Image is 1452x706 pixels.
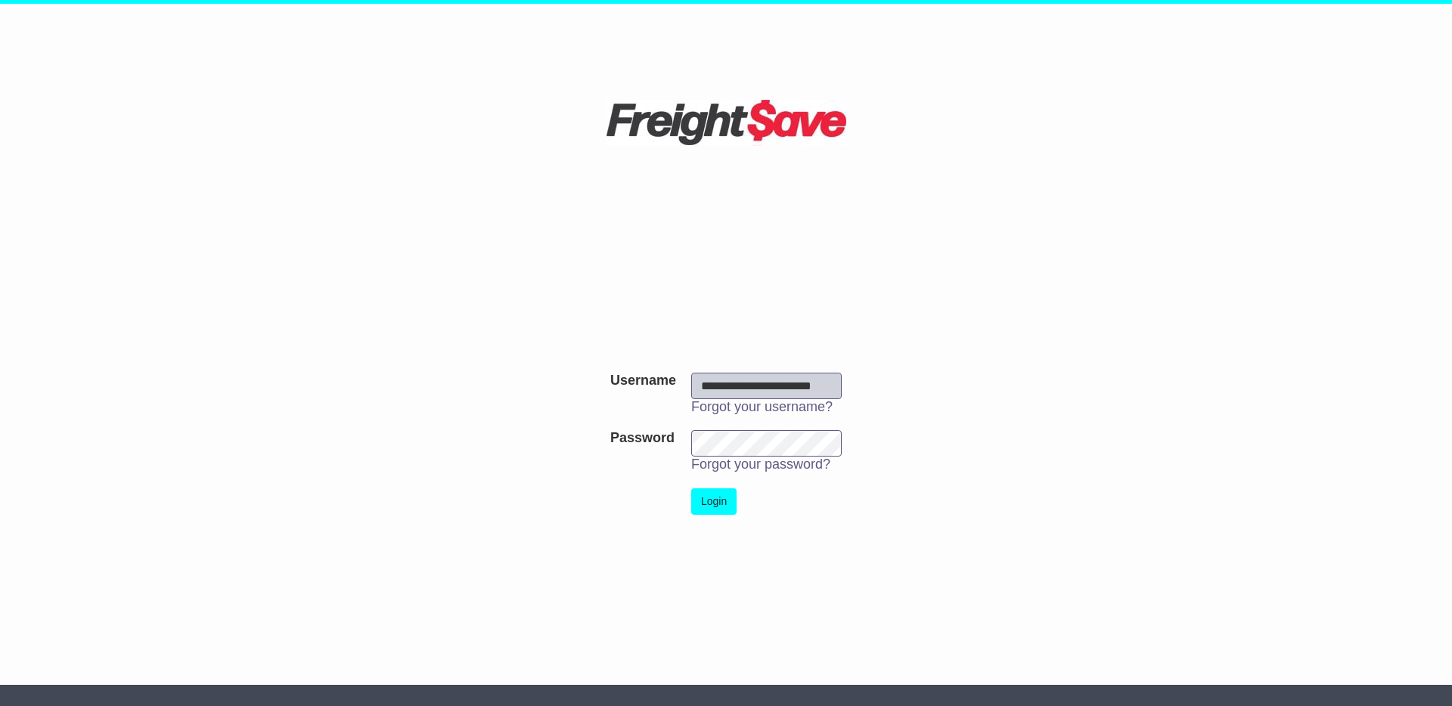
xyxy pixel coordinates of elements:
label: Password [610,430,675,447]
a: Forgot your username? [691,399,833,414]
button: Login [691,488,737,515]
label: Username [610,373,676,389]
img: Freight Save [607,100,846,146]
a: Forgot your password? [691,457,830,472]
